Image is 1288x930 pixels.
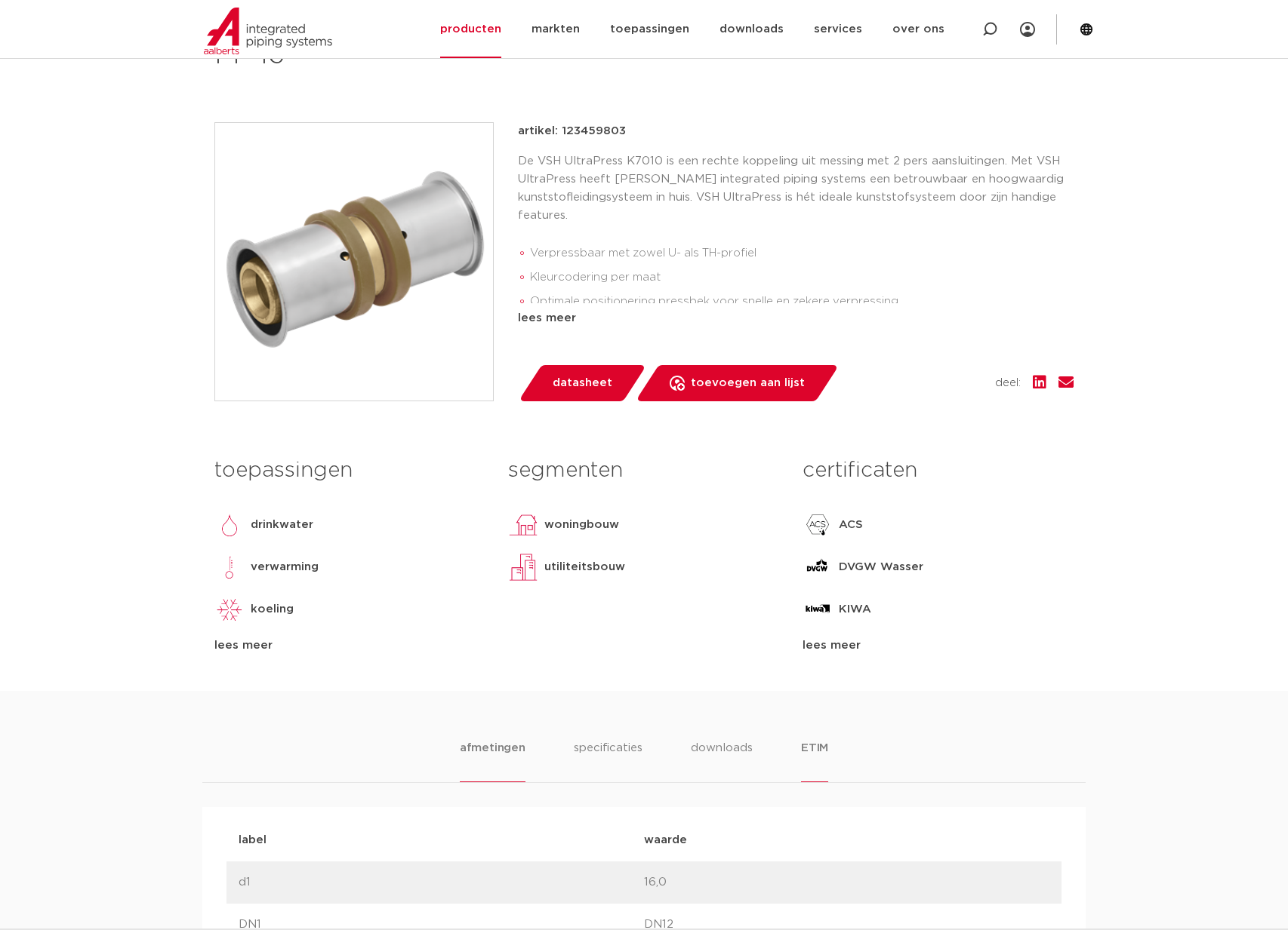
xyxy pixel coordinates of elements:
[460,739,525,782] li: afmetingen
[574,739,642,782] li: specificaties
[214,594,245,625] img: koeling
[839,516,863,534] p: ACS
[518,152,1074,225] p: De VSH UltraPress K7010 is een rechte koppeling uit messing met 2 pers aansluitingen. Met VSH Ult...
[803,594,833,625] img: KIWA
[518,365,646,401] a: datasheet
[251,516,313,534] p: drinkwater
[691,371,805,395] span: toevoegen aan lijst
[518,122,626,140] p: artikel: 123459803
[995,374,1021,392] span: deel:
[691,739,753,782] li: downloads
[801,739,828,782] li: ETIM
[803,456,1074,486] h3: certificaten
[508,456,779,486] h3: segmenten
[644,873,1049,892] p: 16,0
[518,309,1074,327] div: lees meer
[803,552,833,582] img: DVGW Wasser
[839,600,871,618] p: KIWA
[530,265,1074,290] li: Kleurcodering per maat
[215,123,493,401] img: Product Image for VSH UltraPress messing rechte koppeling FF 16
[803,637,1074,655] div: lees meer
[644,831,1049,849] p: waarde
[214,552,245,582] img: verwarming
[839,558,923,576] p: DVGW Wasser
[544,516,619,534] p: woningbouw
[530,241,1074,265] li: Verpressbaar met zowel U- als TH-profiel
[803,510,833,540] img: ACS
[239,873,644,892] p: d1
[544,558,625,576] p: utiliteitsbouw
[214,510,245,540] img: drinkwater
[553,371,612,395] span: datasheet
[508,552,538,582] img: utiliteitsbouw
[251,558,319,576] p: verwarming
[530,290,1074,314] li: Optimale positionering pressbek voor snelle en zekere verpressing
[214,456,485,486] h3: toepassingen
[508,510,538,540] img: woningbouw
[239,831,644,849] p: label
[251,600,294,618] p: koeling
[214,637,485,655] div: lees meer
